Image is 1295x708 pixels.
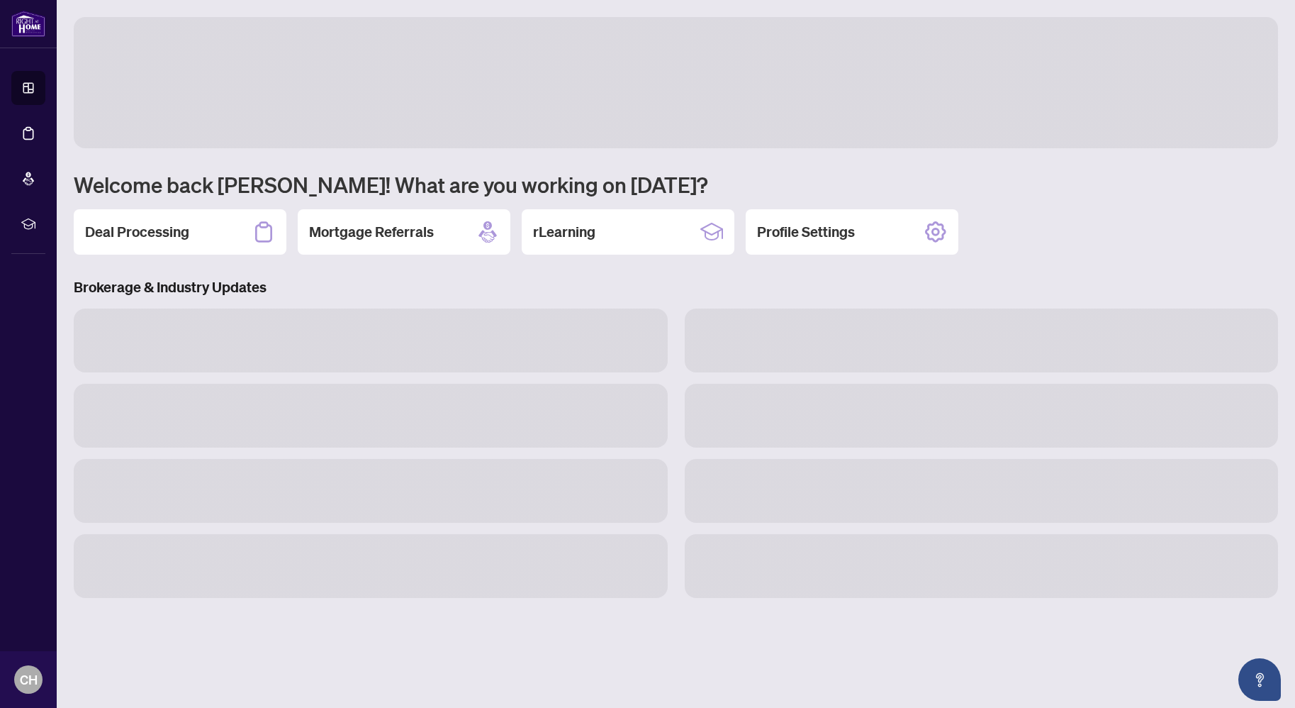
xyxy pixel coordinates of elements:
[1238,658,1281,701] button: Open asap
[20,670,38,690] span: CH
[11,11,45,37] img: logo
[74,277,1278,297] h3: Brokerage & Industry Updates
[533,222,595,242] h2: rLearning
[757,222,855,242] h2: Profile Settings
[309,222,434,242] h2: Mortgage Referrals
[85,222,189,242] h2: Deal Processing
[74,171,1278,198] h1: Welcome back [PERSON_NAME]! What are you working on [DATE]?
